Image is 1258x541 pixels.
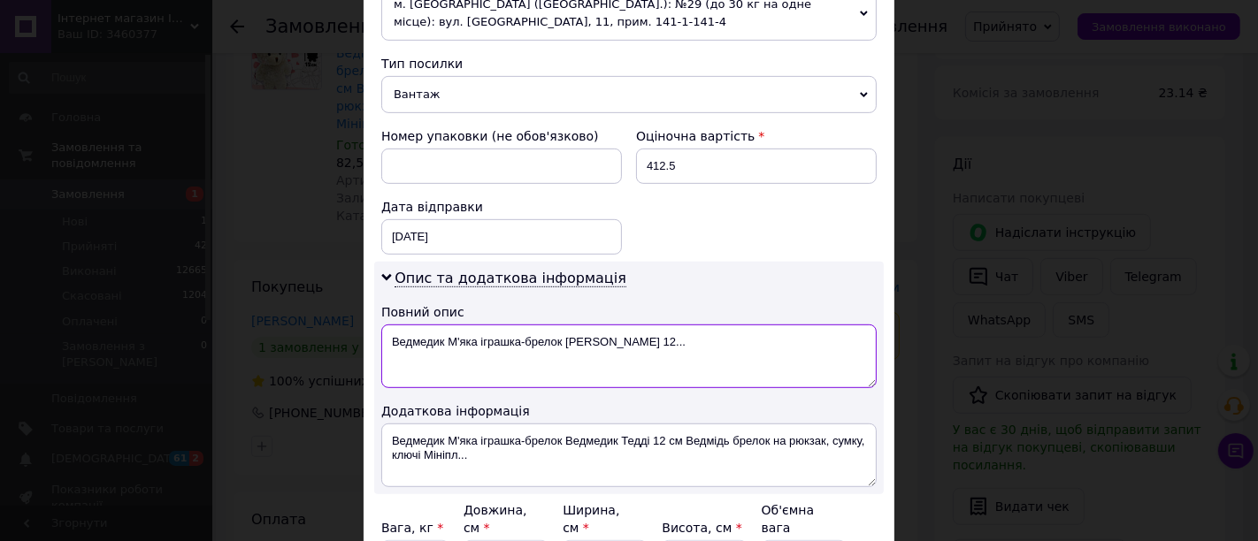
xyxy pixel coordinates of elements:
span: Опис та додаткова інформація [395,270,626,287]
label: Вага, кг [381,521,443,535]
div: Номер упаковки (не обов'язково) [381,127,622,145]
textarea: Ведмедик М'яка іграшка-брелок [PERSON_NAME] 12... [381,324,877,388]
div: Оціночна вартість [636,127,877,145]
div: Додаткова інформація [381,402,877,420]
div: Об'ємна вага [762,501,847,537]
label: Висота, см [662,521,741,535]
span: Тип посилки [381,57,463,71]
div: Повний опис [381,303,877,321]
div: Дата відправки [381,198,622,216]
textarea: Ведмедик М'яка іграшка-брелок Ведмедик Тедді 12 см Ведмідь брелок на рюкзак, сумку, ключі Мініпл... [381,423,877,487]
label: Довжина, см [464,503,527,535]
span: Вантаж [381,76,877,113]
label: Ширина, см [563,503,619,535]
